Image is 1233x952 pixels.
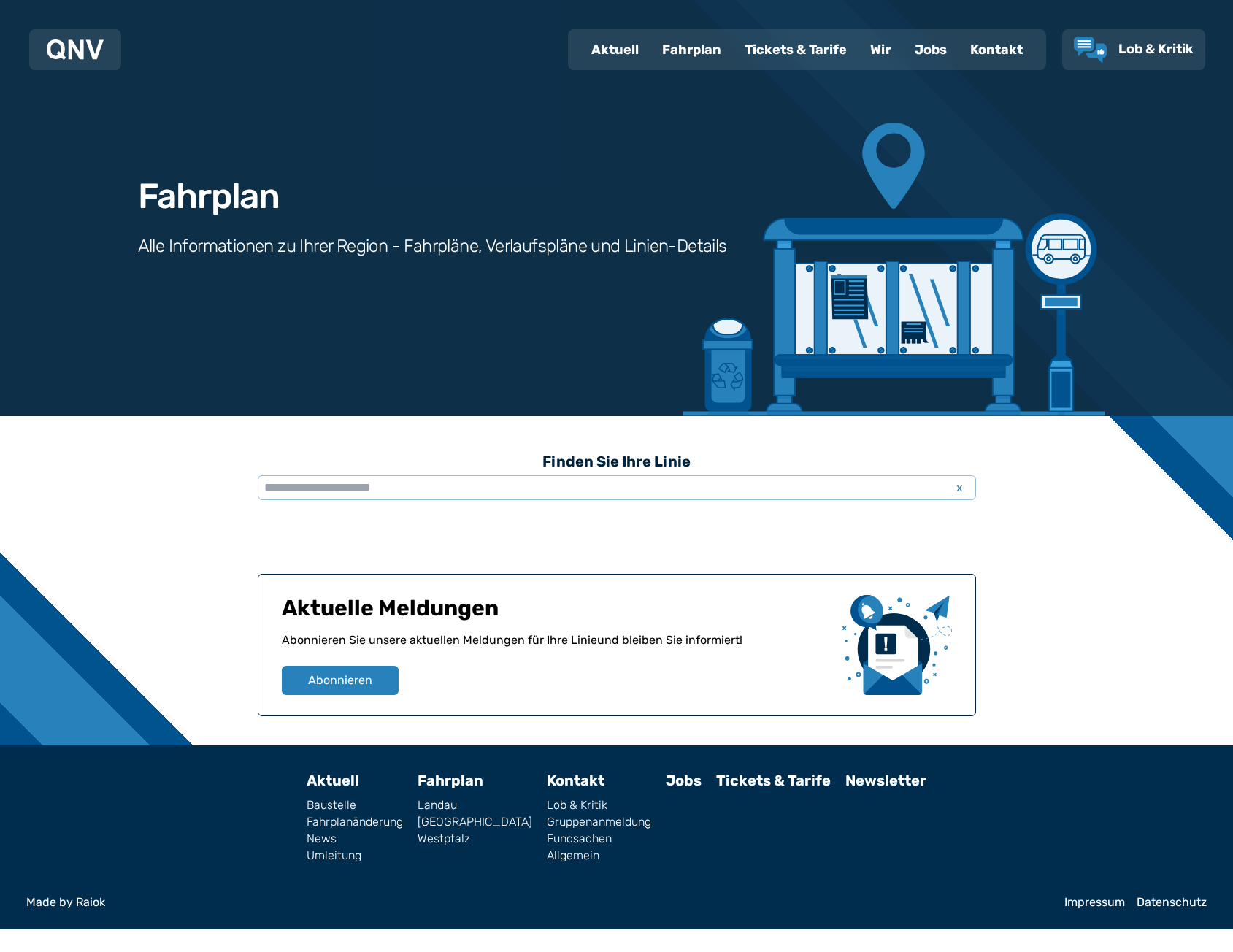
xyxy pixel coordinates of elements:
a: Fahrplan [650,31,733,69]
a: Umleitung [307,850,403,861]
a: Impressum [1064,897,1125,908]
span: x [950,479,970,496]
p: Abonnieren Sie unsere aktuellen Meldungen für Ihre Linie und bleiben Sie informiert! [282,632,831,666]
a: Lob & Kritik [1074,37,1194,63]
img: QNV Logo [47,39,104,60]
h1: Fahrplan [138,179,280,214]
a: Fahrplanänderung [307,816,403,828]
a: [GEOGRAPHIC_DATA] [418,816,532,828]
a: Landau [418,799,532,811]
h3: Finden Sie Ihre Linie [258,445,976,477]
a: QNV Logo [47,35,104,64]
a: Tickets & Tarife [733,31,859,69]
a: Baustelle [307,799,403,811]
a: Wir [859,31,903,69]
a: Gruppenanmeldung [547,816,651,828]
a: Tickets & Tarife [716,772,831,789]
a: Kontakt [959,31,1034,69]
button: Abonnieren [282,666,399,695]
a: News [307,833,403,845]
a: Datenschutz [1137,897,1207,908]
a: Kontakt [547,772,604,789]
h1: Aktuelle Meldungen [282,595,831,632]
a: Fundsachen [547,833,651,845]
h3: Alle Informationen zu Ihrer Region - Fahrpläne, Verlaufspläne und Linien-Details [138,234,727,258]
a: Aktuell [580,31,650,69]
a: Aktuell [307,772,359,789]
a: Westpfalz [418,833,532,845]
a: Jobs [666,772,702,789]
a: Jobs [903,31,959,69]
a: Newsletter [845,772,926,789]
a: Fahrplan [418,772,483,789]
a: Lob & Kritik [547,799,651,811]
span: Lob & Kritik [1118,41,1194,57]
a: Allgemein [547,850,651,861]
img: newsletter [842,595,952,695]
span: Abonnieren [308,672,372,689]
a: Made by Raiok [26,897,1053,908]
